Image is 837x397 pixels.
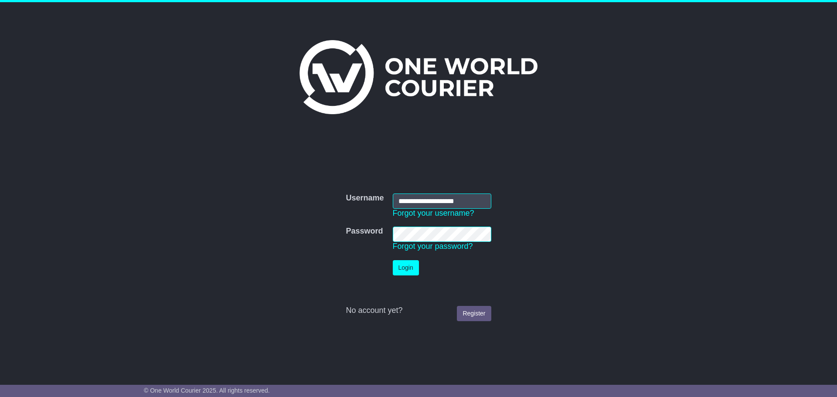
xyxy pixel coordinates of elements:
span: © One World Courier 2025. All rights reserved. [144,387,270,394]
div: No account yet? [346,306,491,316]
a: Register [457,306,491,321]
img: One World [299,40,538,114]
label: Password [346,227,383,236]
button: Login [393,260,419,275]
a: Forgot your username? [393,209,474,217]
label: Username [346,193,384,203]
a: Forgot your password? [393,242,473,251]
